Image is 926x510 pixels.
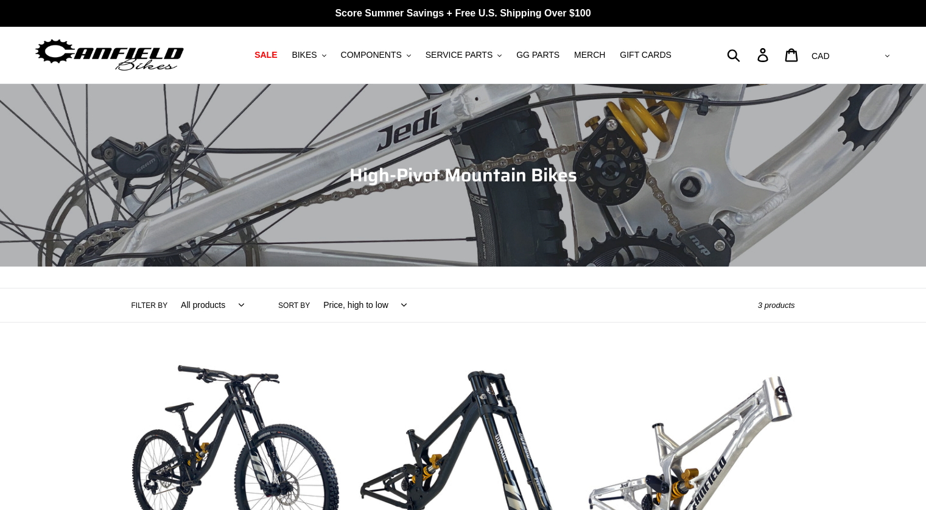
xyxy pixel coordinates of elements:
[516,50,559,60] span: GG PARTS
[568,47,611,63] a: MERCH
[254,50,277,60] span: SALE
[335,47,417,63] button: COMPONENTS
[349,161,577,189] span: High-Pivot Mountain Bikes
[426,50,493,60] span: SERVICE PARTS
[132,300,168,311] label: Filter by
[758,301,795,310] span: 3 products
[734,41,765,68] input: Search
[341,50,402,60] span: COMPONENTS
[286,47,332,63] button: BIKES
[574,50,605,60] span: MERCH
[614,47,678,63] a: GIFT CARDS
[419,47,508,63] button: SERVICE PARTS
[33,36,186,74] img: Canfield Bikes
[292,50,317,60] span: BIKES
[248,47,283,63] a: SALE
[278,300,310,311] label: Sort by
[620,50,672,60] span: GIFT CARDS
[510,47,566,63] a: GG PARTS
